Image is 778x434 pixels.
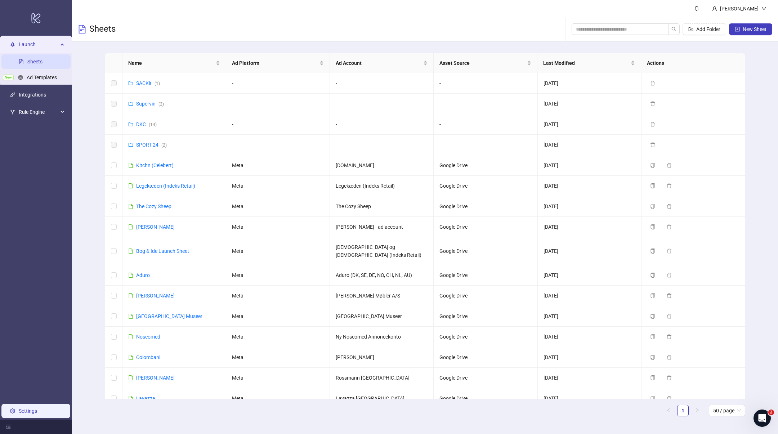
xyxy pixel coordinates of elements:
td: [DATE] [538,388,641,409]
td: Meta [226,217,330,237]
li: Previous Page [663,405,674,416]
span: Name [128,59,214,67]
td: [DATE] [538,196,641,217]
td: Ny Noscomed Annoncekonto [330,327,434,347]
td: Meta [226,155,330,176]
span: delete [667,293,672,298]
span: copy [650,293,655,298]
td: Google Drive [434,265,537,286]
span: ( 1 ) [155,81,160,86]
span: delete [650,142,655,147]
span: delete [667,314,672,319]
a: SPORT 24(2) [136,142,167,148]
span: folder [128,101,133,106]
a: Noscomed [136,334,160,340]
span: copy [650,334,655,339]
td: [PERSON_NAME] - ad account [330,217,434,237]
td: - [434,114,537,135]
td: [DATE] [538,135,641,155]
td: Google Drive [434,388,537,409]
span: search [671,27,676,32]
span: menu-fold [6,424,11,429]
th: Asset Source [434,53,537,73]
span: delete [667,396,672,401]
td: Legekæden (Indeks Retail) [330,176,434,196]
span: copy [650,183,655,188]
td: - [226,135,330,155]
td: - [330,73,434,94]
span: copy [650,375,655,380]
span: copy [650,314,655,319]
span: user [712,6,717,11]
span: delete [650,81,655,86]
span: Last Modified [543,59,629,67]
td: [DATE] [538,114,641,135]
span: file [128,224,133,229]
td: [DATE] [538,286,641,306]
td: [DOMAIN_NAME] [330,155,434,176]
th: Name [122,53,226,73]
td: [GEOGRAPHIC_DATA] Museer [330,306,434,327]
span: delete [667,375,672,380]
td: - [330,114,434,135]
td: Meta [226,176,330,196]
td: [DATE] [538,155,641,176]
span: file [128,314,133,319]
span: delete [667,183,672,188]
td: [DATE] [538,94,641,114]
span: file [128,273,133,278]
span: copy [650,396,655,401]
td: - [330,135,434,155]
a: Supervin(2) [136,101,164,107]
h3: Sheets [89,23,116,35]
span: file [128,183,133,188]
td: Google Drive [434,368,537,388]
td: Google Drive [434,327,537,347]
a: [PERSON_NAME] [136,224,175,230]
span: file [128,334,133,339]
td: Google Drive [434,237,537,265]
td: Google Drive [434,217,537,237]
td: - [434,135,537,155]
th: Ad Platform [226,53,330,73]
a: SACKit(1) [136,80,160,86]
span: delete [667,334,672,339]
a: 1 [678,405,688,416]
span: right [695,408,699,412]
div: Page Size [709,405,745,416]
a: Settings [19,408,37,414]
td: Meta [226,368,330,388]
span: delete [667,273,672,278]
span: folder-add [688,27,693,32]
div: [PERSON_NAME] [717,5,761,13]
td: - [330,94,434,114]
a: The Cozy Sheep [136,203,171,209]
span: plus-square [735,27,740,32]
span: copy [650,249,655,254]
td: - [226,114,330,135]
span: copy [650,273,655,278]
td: - [434,94,537,114]
td: [DATE] [538,368,641,388]
span: file [128,396,133,401]
span: rocket [10,42,15,47]
span: file [128,249,133,254]
span: left [666,408,671,412]
td: Aduro (DK, SE, DE, NO, CH, NL, AU) [330,265,434,286]
button: New Sheet [729,23,772,35]
td: Meta [226,196,330,217]
a: Integrations [19,92,46,98]
td: The Cozy Sheep [330,196,434,217]
a: Legekæden (Indeks Retail) [136,183,195,189]
span: file [128,163,133,168]
button: left [663,405,674,416]
span: New Sheet [743,26,766,32]
span: file-text [78,25,86,33]
span: delete [667,249,672,254]
a: [GEOGRAPHIC_DATA] Museer [136,313,202,319]
button: Add Folder [683,23,726,35]
button: right [692,405,703,416]
td: [DATE] [538,237,641,265]
td: [DATE] [538,327,641,347]
li: Next Page [692,405,703,416]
